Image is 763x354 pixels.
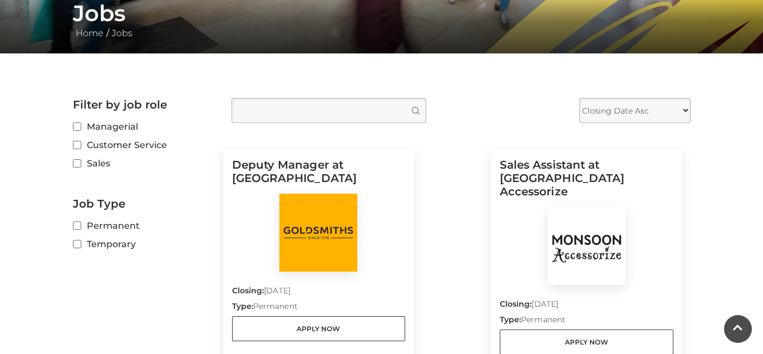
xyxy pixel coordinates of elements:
p: Permanent [232,301,406,316]
label: Permanent [73,219,215,233]
strong: Closing: [500,299,532,309]
label: Sales [73,156,215,170]
h5: Sales Assistant at [GEOGRAPHIC_DATA] Accessorize [500,158,673,207]
label: Customer Service [73,138,215,152]
strong: Closing: [232,286,264,296]
img: Monsoon [548,207,626,285]
p: [DATE] [232,285,406,301]
a: Jobs [109,28,135,38]
label: Temporary [73,237,215,251]
a: Home [73,28,106,38]
strong: Type: [500,314,521,324]
strong: Type: [232,301,253,311]
p: [DATE] [500,298,673,314]
h2: Job Type [73,197,215,210]
h2: Filter by job role [73,98,215,111]
p: Permanent [500,314,673,330]
img: Goldsmiths [279,194,357,272]
h5: Deputy Manager at [GEOGRAPHIC_DATA] [232,158,406,194]
a: Apply Now [232,316,406,341]
label: Managerial [73,120,215,134]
